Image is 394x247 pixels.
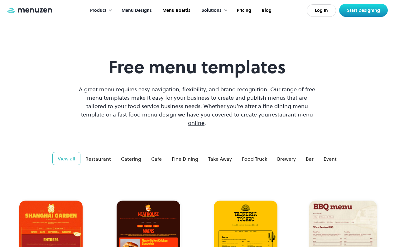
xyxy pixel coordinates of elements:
a: Menu Designs [116,1,156,20]
div: Bar [306,155,314,163]
div: View all [58,155,75,162]
div: Product [90,7,106,14]
div: Catering [121,155,141,163]
div: Solutions [195,1,231,20]
a: Blog [256,1,276,20]
div: Fine Dining [172,155,198,163]
div: Product [84,1,116,20]
div: Take Away [208,155,232,163]
div: Brewery [277,155,296,163]
p: A great menu requires easy navigation, flexibility, and brand recognition. Our range of free menu... [77,85,317,127]
div: Food Truck [242,155,267,163]
div: Event [324,155,337,163]
a: Log In [307,4,336,17]
h1: Free menu templates [77,57,317,78]
a: Menu Boards [156,1,195,20]
a: Start Designing [339,4,388,17]
div: Cafe [151,155,162,163]
a: Pricing [231,1,256,20]
div: Restaurant [85,155,111,163]
div: Solutions [201,7,222,14]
